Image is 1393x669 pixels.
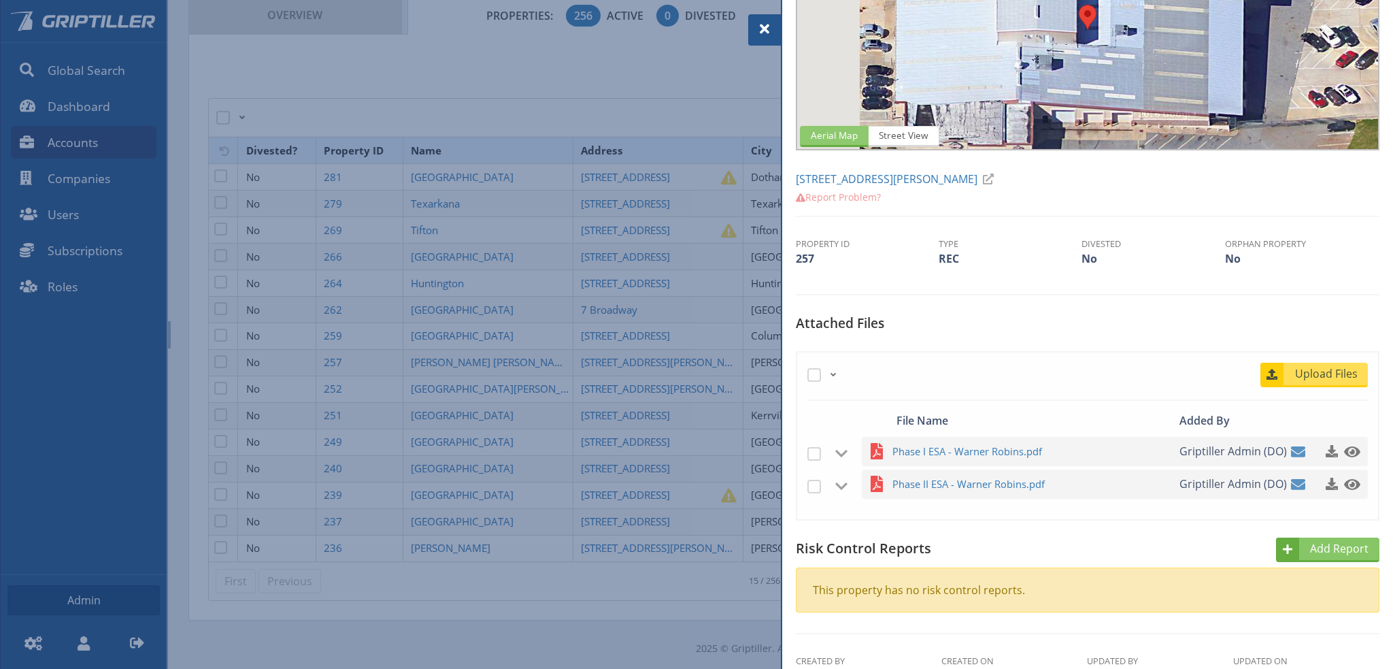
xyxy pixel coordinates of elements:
th: Updated By [1087,655,1230,668]
span: Griptiller Admin (DO) [1179,470,1287,499]
a: [STREET_ADDRESS][PERSON_NAME] [796,172,999,186]
span: Risk Control Reports [796,539,931,557]
th: Divested [1081,238,1224,250]
div: Added By [1175,411,1277,430]
span: Upload Files [1286,365,1368,382]
th: Type [939,238,1081,250]
span: Aerial Map [800,126,869,147]
a: Add Report [1276,538,1379,562]
th: Created On [941,655,1084,668]
span: 257 [796,251,814,266]
span: No [1081,251,1097,266]
a: Click to preview this file [1340,439,1358,463]
span: Add Report [1301,540,1379,557]
span: No [1225,251,1241,266]
a: Click to preview this file [1340,472,1358,496]
div: This property has no risk control reports. [813,582,1362,598]
span: Street View [868,126,939,147]
th: Created By [796,655,939,668]
span: Phase I ESA - Warner Robins.pdf [892,443,1145,460]
th: Orphan Property [1225,238,1368,250]
a: Phase I ESA - Warner Robins.pdf [892,443,1176,460]
th: Property ID [796,238,939,250]
span: Phase II ESA - Warner Robins.pdf [892,476,1145,493]
span: REC [939,251,959,266]
a: Upload Files [1260,363,1368,387]
th: Updated On [1233,655,1376,668]
div: File Name [892,411,1176,430]
a: Phase II ESA - Warner Robins.pdf [892,476,1176,493]
a: Report Problem? [796,191,881,203]
span: Griptiller Admin (DO) [1179,437,1287,466]
h5: Attached Files [796,316,1379,341]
